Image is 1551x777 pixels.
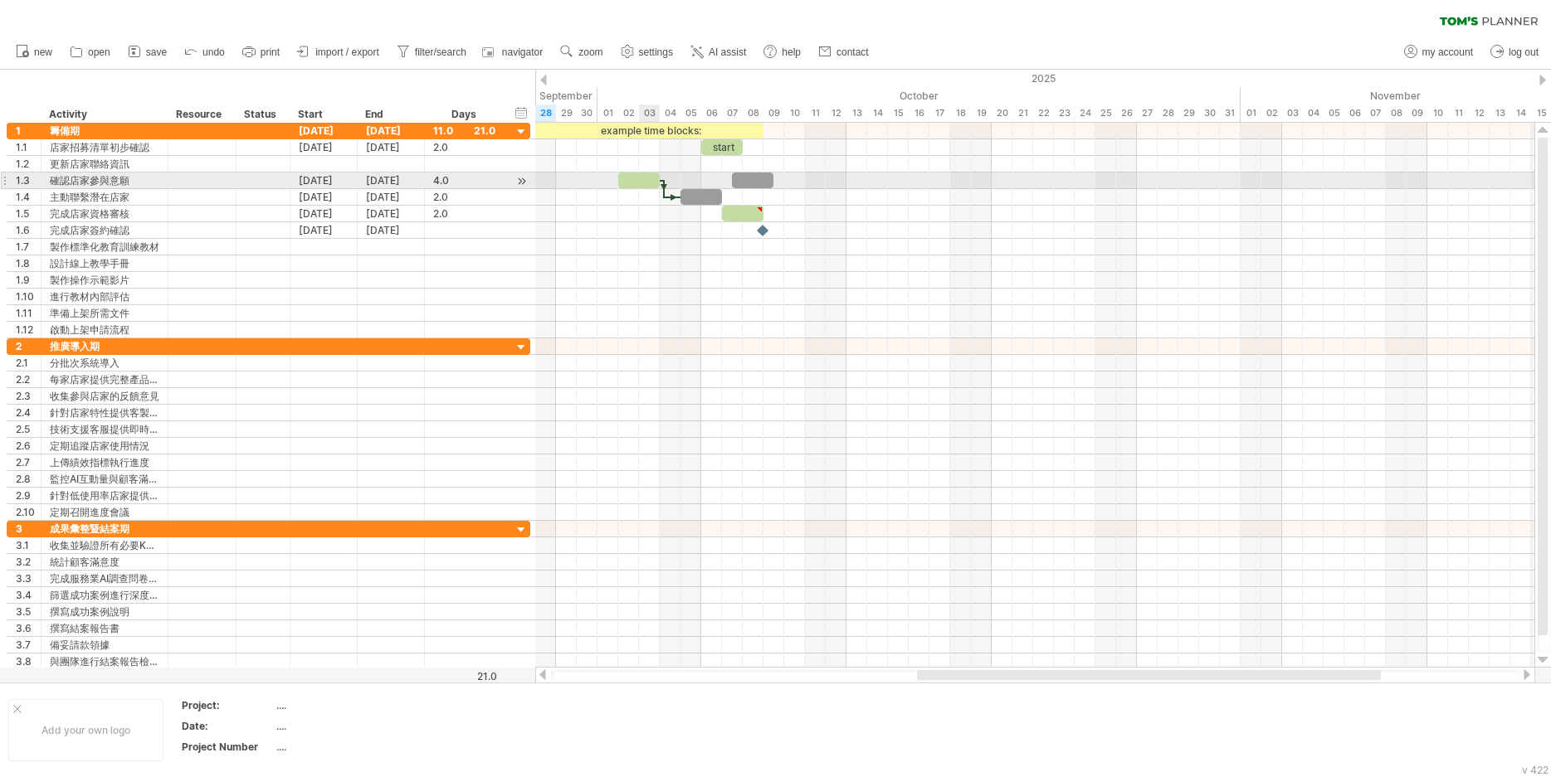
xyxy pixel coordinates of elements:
div: Project Number [182,740,273,754]
div: Saturday, 8 November 2025 [1386,104,1407,122]
div: 2.6 [16,438,41,454]
a: print [238,41,285,63]
div: 更新店家聯絡資訊 [50,156,159,172]
div: 針對低使用率店家提供進一步協助 [50,488,159,503]
div: 3.2 [16,554,41,570]
div: [DATE] [290,139,358,155]
div: [DATE] [290,222,358,238]
div: 1.9 [16,272,41,288]
div: 1.4 [16,189,41,205]
div: 2.9 [16,488,41,503]
div: 設計線上教學手冊 [50,255,159,271]
div: Saturday, 25 October 2025 [1095,104,1116,122]
div: 3.3 [16,571,41,586]
div: Thursday, 9 October 2025 [763,104,784,122]
div: 啟動上架申請流程 [50,322,159,338]
div: October 2025 [597,87,1241,104]
div: 製作標準化教育訓練教材 [50,239,159,255]
div: 撰寫成功案例說明 [50,604,159,619]
div: Tuesday, 7 October 2025 [722,104,743,122]
div: Tuesday, 14 October 2025 [867,104,888,122]
div: Tuesday, 30 September 2025 [577,104,597,122]
div: 上傳績效指標執行進度 [50,454,159,470]
div: 4.0 [433,172,495,188]
div: 3.6 [16,620,41,636]
div: 2.7 [16,454,41,470]
div: 2.10 [16,504,41,520]
div: .... [276,740,416,754]
span: save [146,46,167,58]
div: 21.0 [426,670,497,682]
div: Thursday, 13 November 2025 [1490,104,1510,122]
span: settings [639,46,673,58]
div: Wednesday, 8 October 2025 [743,104,763,122]
div: Saturday, 4 October 2025 [660,104,680,122]
div: 2.5 [16,421,41,437]
div: Monday, 3 November 2025 [1282,104,1303,122]
div: Wednesday, 22 October 2025 [1033,104,1054,122]
div: start [701,139,743,155]
div: Tuesday, 28 October 2025 [1158,104,1178,122]
div: 統計顧客滿意度 [50,554,159,570]
div: 撰寫結案報告書 [50,620,159,636]
div: Tuesday, 21 October 2025 [1012,104,1033,122]
div: Monday, 27 October 2025 [1137,104,1158,122]
div: 2 [16,338,41,354]
div: [DATE] [358,206,425,221]
div: scroll to activity [514,172,529,190]
div: Sunday, 2 November 2025 [1261,104,1282,122]
div: 1.1 [16,139,41,155]
a: import / export [293,41,384,63]
div: 2.0 [433,139,495,155]
div: [DATE] [358,123,425,138]
div: v 422 [1522,764,1549,776]
div: Sunday, 26 October 2025 [1116,104,1137,122]
div: 定期追蹤店家使用情況 [50,438,159,454]
div: .... [276,719,416,733]
div: 1.3 [16,172,41,188]
a: open [66,41,115,63]
a: undo [180,41,230,63]
div: 定期召開進度會議 [50,504,159,520]
div: Saturday, 18 October 2025 [950,104,971,122]
a: zoom [556,41,607,63]
div: Sunday, 5 October 2025 [680,104,701,122]
div: 2.2 [16,372,41,387]
div: Monday, 13 October 2025 [846,104,867,122]
div: Project: [182,698,273,712]
div: 3 [16,521,41,537]
div: Thursday, 16 October 2025 [909,104,929,122]
div: 主動聯繫潛在店家 [50,189,159,205]
div: Sunday, 9 November 2025 [1407,104,1427,122]
div: Monday, 10 November 2025 [1427,104,1448,122]
div: Sunday, 28 September 2025 [535,104,556,122]
a: my account [1400,41,1478,63]
div: 進行教材內部評估 [50,289,159,304]
div: Friday, 17 October 2025 [929,104,950,122]
div: Tuesday, 4 November 2025 [1303,104,1324,122]
div: [DATE] [358,172,425,188]
div: [DATE] [358,189,425,205]
div: 1.6 [16,222,41,238]
div: 針對店家特性提供客製化應用建議 [50,405,159,420]
div: Wednesday, 15 October 2025 [888,104,909,122]
div: [DATE] [290,172,358,188]
a: help [759,41,806,63]
div: Wednesday, 1 October 2025 [597,104,618,122]
div: 2.4 [16,405,41,420]
div: 3.1 [16,537,41,553]
div: [DATE] [358,222,425,238]
div: ​ [618,172,660,188]
div: [DATE] [290,206,358,221]
div: Resource [176,106,227,123]
span: filter/search [415,46,466,58]
div: 技術支援客服提供即時協助 [50,421,159,437]
div: 分批次系統導入 [50,355,159,371]
div: 收集參與店家的反饋意見 [50,388,159,404]
span: print [261,46,280,58]
span: navigator [502,46,543,58]
div: ​ [732,172,773,188]
span: my account [1422,46,1473,58]
div: 完成服務業AI調查問卷填寫 [50,571,159,586]
div: 2.8 [16,471,41,487]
